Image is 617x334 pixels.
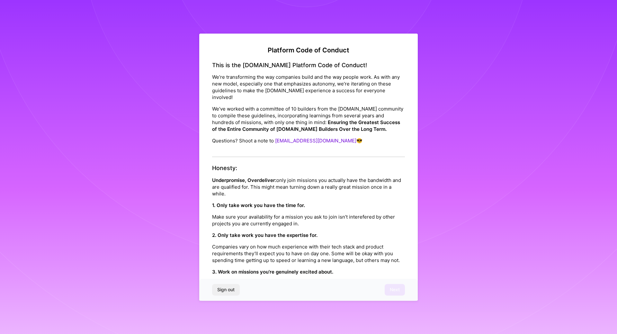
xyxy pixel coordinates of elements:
[212,46,405,54] h2: Platform Code of Conduct
[212,213,405,227] p: Make sure your availability for a mission you ask to join isn’t interefered by other projects you...
[212,120,400,132] strong: Ensuring the Greatest Success of the Entire Community of [DOMAIN_NAME] Builders Over the Long Term.
[212,165,405,172] h4: Honesty:
[217,286,235,293] span: Sign out
[212,284,240,295] button: Sign out
[275,138,356,144] a: [EMAIL_ADDRESS][DOMAIN_NAME]
[212,269,333,275] strong: 3. Work on missions you’re genuinely excited about.
[212,243,405,264] p: Companies vary on how much experience with their tech stack and product requirements they’ll expe...
[212,106,405,133] p: We’ve worked with a committee of 10 builders from the [DOMAIN_NAME] community to compile these gu...
[212,62,405,69] h4: This is the [DOMAIN_NAME] Platform Code of Conduct!
[212,138,405,144] p: Questions? Shoot a note to 😎
[212,232,317,238] strong: 2. Only take work you have the expertise for.
[212,74,405,101] p: We’re transforming the way companies build and the way people work. As with any new model, especi...
[212,177,276,183] strong: Underpromise, Overdeliver:
[212,177,405,197] p: only join missions you actually have the bandwidth and are qualified for. This might mean turning...
[212,202,305,208] strong: 1. Only take work you have the time for.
